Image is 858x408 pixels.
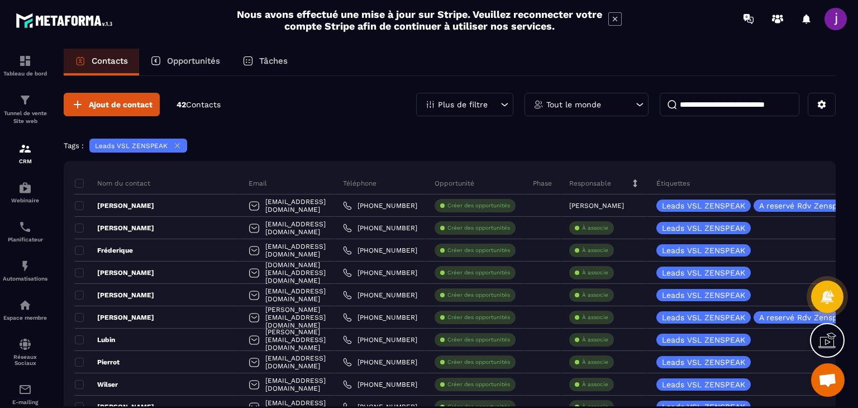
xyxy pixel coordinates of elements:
a: automationsautomationsAutomatisations [3,251,47,290]
a: [PHONE_NUMBER] [343,224,417,233]
p: À associe [582,291,608,299]
a: formationformationTunnel de vente Site web [3,85,47,134]
a: formationformationCRM [3,134,47,173]
a: [PHONE_NUMBER] [343,246,417,255]
p: Créer des opportunités [447,269,510,277]
p: À associe [582,381,608,388]
p: Planificateur [3,236,47,243]
p: Leads VSL ZENSPEAK [95,142,168,150]
p: À associe [582,224,608,232]
p: À associe [582,314,608,321]
img: formation [18,54,32,68]
p: Leads VSL ZENSPEAK [662,224,745,232]
a: [PHONE_NUMBER] [343,358,417,367]
p: Leads VSL ZENSPEAK [662,291,745,299]
a: [PHONE_NUMBER] [343,380,417,389]
a: social-networksocial-networkRéseaux Sociaux [3,329,47,374]
p: Tâches [259,56,288,66]
p: Créer des opportunités [447,381,510,388]
p: [PERSON_NAME] [75,291,154,300]
p: Tunnel de vente Site web [3,110,47,125]
p: [PERSON_NAME] [75,268,154,277]
p: Leads VSL ZENSPEAK [662,358,745,366]
p: Leads VSL ZENSPEAK [662,246,745,254]
p: Tableau de bord [3,70,47,77]
p: Automatisations [3,276,47,282]
a: [PHONE_NUMBER] [343,201,417,210]
p: [PERSON_NAME] [75,201,154,210]
p: Leads VSL ZENSPEAK [662,269,745,277]
p: Responsable [569,179,611,188]
span: Ajout de contact [89,99,152,110]
span: Contacts [186,100,221,109]
p: Contacts [92,56,128,66]
a: [PHONE_NUMBER] [343,291,417,300]
p: Pierrot [75,358,120,367]
p: Email [249,179,267,188]
p: Opportunités [167,56,220,66]
img: social-network [18,338,32,351]
p: Créer des opportunités [447,291,510,299]
a: Opportunités [139,49,231,75]
p: A reservé Rdv Zenspeak [759,202,851,210]
p: Créer des opportunités [447,336,510,344]
p: Créer des opportunités [447,246,510,254]
p: Téléphone [343,179,376,188]
p: Webinaire [3,197,47,203]
img: automations [18,298,32,312]
p: Opportunité [435,179,474,188]
a: automationsautomationsWebinaire [3,173,47,212]
p: À associe [582,358,608,366]
img: scheduler [18,220,32,234]
p: Espace membre [3,315,47,321]
p: Nom du contact [75,179,150,188]
a: automationsautomationsEspace membre [3,290,47,329]
img: logo [16,10,116,31]
a: [PHONE_NUMBER] [343,268,417,277]
button: Ajout de contact [64,93,160,116]
a: Contacts [64,49,139,75]
p: Lubin [75,335,115,344]
h2: Nous avons effectué une mise à jour sur Stripe. Veuillez reconnecter votre compte Stripe afin de ... [236,8,603,32]
p: Leads VSL ZENSPEAK [662,314,745,321]
p: Leads VSL ZENSPEAK [662,381,745,388]
a: [PHONE_NUMBER] [343,335,417,344]
img: automations [18,181,32,194]
p: Étiquettes [656,179,690,188]
img: formation [18,93,32,107]
p: Créer des opportunités [447,314,510,321]
img: email [18,383,32,396]
p: Phase [533,179,552,188]
p: Créer des opportunités [447,202,510,210]
p: Leads VSL ZENSPEAK [662,336,745,344]
p: [PERSON_NAME] [569,202,624,210]
p: Tout le monde [546,101,601,108]
p: A reservé Rdv Zenspeak [759,314,851,321]
p: [PERSON_NAME] [75,313,154,322]
p: Réseaux Sociaux [3,354,47,366]
div: Ouvrir le chat [811,363,845,397]
p: Fréderique [75,246,133,255]
p: Créer des opportunités [447,358,510,366]
p: Tags : [64,141,84,150]
a: schedulerschedulerPlanificateur [3,212,47,251]
img: formation [18,142,32,155]
p: CRM [3,158,47,164]
p: Créer des opportunités [447,224,510,232]
p: Wilser [75,380,118,389]
p: À associe [582,246,608,254]
p: E-mailing [3,399,47,405]
a: Tâches [231,49,299,75]
p: À associe [582,336,608,344]
a: [PHONE_NUMBER] [343,313,417,322]
p: Leads VSL ZENSPEAK [662,202,745,210]
img: automations [18,259,32,273]
p: [PERSON_NAME] [75,224,154,233]
p: À associe [582,269,608,277]
p: Plus de filtre [438,101,488,108]
p: 42 [177,99,221,110]
a: formationformationTableau de bord [3,46,47,85]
